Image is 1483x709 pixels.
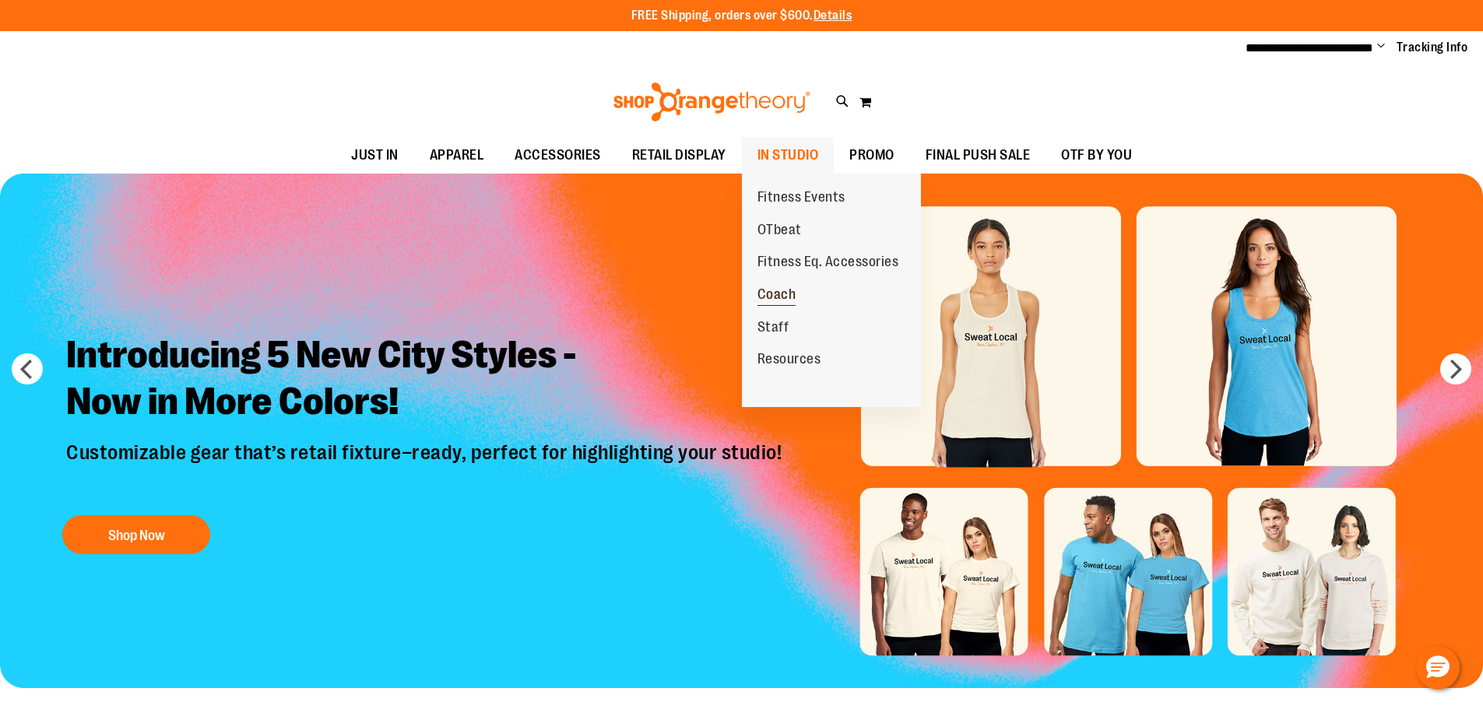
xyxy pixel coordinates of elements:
[1377,40,1385,55] button: Account menu
[834,138,910,174] a: PROMO
[742,279,812,311] a: Coach
[1416,646,1460,690] button: Hello, have a question? Let’s chat.
[757,138,819,173] span: IN STUDIO
[910,138,1046,174] a: FINAL PUSH SALE
[414,138,500,174] a: APPAREL
[742,181,861,214] a: Fitness Events
[62,515,210,554] button: Shop Now
[742,311,805,344] a: Staff
[54,440,796,499] p: Customizable gear that’s retail fixture–ready, perfect for highlighting your studio!
[611,82,813,121] img: Shop Orangetheory
[515,138,601,173] span: ACCESSORIES
[631,7,852,25] p: FREE Shipping, orders over $600.
[54,319,796,561] a: Introducing 5 New City Styles -Now in More Colors! Customizable gear that’s retail fixture–ready,...
[1440,353,1471,384] button: next
[1061,138,1132,173] span: OTF BY YOU
[336,138,414,174] a: JUST IN
[814,9,852,23] a: Details
[757,351,821,370] span: Resources
[757,319,789,339] span: Staff
[742,246,915,279] a: Fitness Eq. Accessories
[742,138,835,174] a: IN STUDIO
[742,343,837,376] a: Resources
[757,222,802,241] span: OTbeat
[757,286,796,306] span: Coach
[742,174,921,407] ul: IN STUDIO
[757,254,899,273] span: Fitness Eq. Accessories
[499,138,617,174] a: ACCESSORIES
[757,189,845,209] span: Fitness Events
[617,138,742,174] a: RETAIL DISPLAY
[54,319,796,440] h2: Introducing 5 New City Styles - Now in More Colors!
[632,138,726,173] span: RETAIL DISPLAY
[12,353,43,384] button: prev
[430,138,484,173] span: APPAREL
[742,214,817,247] a: OTbeat
[926,138,1031,173] span: FINAL PUSH SALE
[351,138,399,173] span: JUST IN
[849,138,894,173] span: PROMO
[1397,39,1468,56] a: Tracking Info
[1045,138,1147,174] a: OTF BY YOU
